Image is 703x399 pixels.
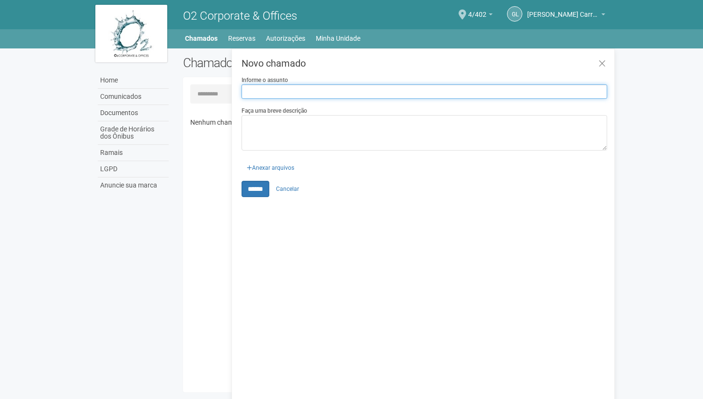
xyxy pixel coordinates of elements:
[507,6,522,22] a: GL
[190,118,601,127] p: Nenhum chamado foi aberto para a sua unidade.
[527,1,599,18] span: Gabriel Lemos Carreira dos Reis
[242,106,307,115] label: Faça uma breve descrição
[98,89,169,105] a: Comunicados
[98,145,169,161] a: Ramais
[183,56,352,70] h2: Chamados
[271,182,304,196] a: Cancelar
[316,32,360,45] a: Minha Unidade
[242,158,300,172] div: Anexar arquivos
[468,12,493,20] a: 4/402
[266,32,305,45] a: Autorizações
[98,161,169,177] a: LGPD
[98,72,169,89] a: Home
[185,32,218,45] a: Chamados
[95,5,167,62] img: logo.jpg
[468,1,486,18] span: 4/402
[98,105,169,121] a: Documentos
[98,177,169,193] a: Anuncie sua marca
[592,54,612,74] a: Fechar
[183,9,297,23] span: O2 Corporate & Offices
[242,76,288,84] label: Informe o assunto
[228,32,255,45] a: Reservas
[242,59,607,68] h3: Novo chamado
[527,12,605,20] a: [PERSON_NAME] Carreira dos Reis
[98,121,169,145] a: Grade de Horários dos Ônibus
